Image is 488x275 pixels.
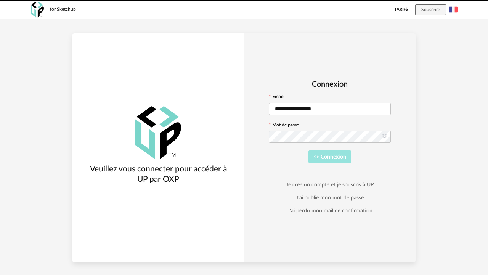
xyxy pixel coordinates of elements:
[50,6,76,13] div: for Sketchup
[30,2,44,18] img: OXP
[421,7,440,12] span: Souscrire
[449,5,457,14] img: fr
[85,164,232,185] h3: Veuillez vous connecter pour accéder à UP par OXP
[269,94,284,100] label: Email:
[415,4,446,15] button: Souscrire
[286,181,374,188] a: Je crée un compte et je souscris à UP
[296,194,364,201] a: J'ai oublié mon mot de passe
[269,79,391,89] h2: Connexion
[269,123,299,129] label: Mot de passe
[135,106,181,159] img: OXP
[287,207,372,214] a: J'ai perdu mon mail de confirmation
